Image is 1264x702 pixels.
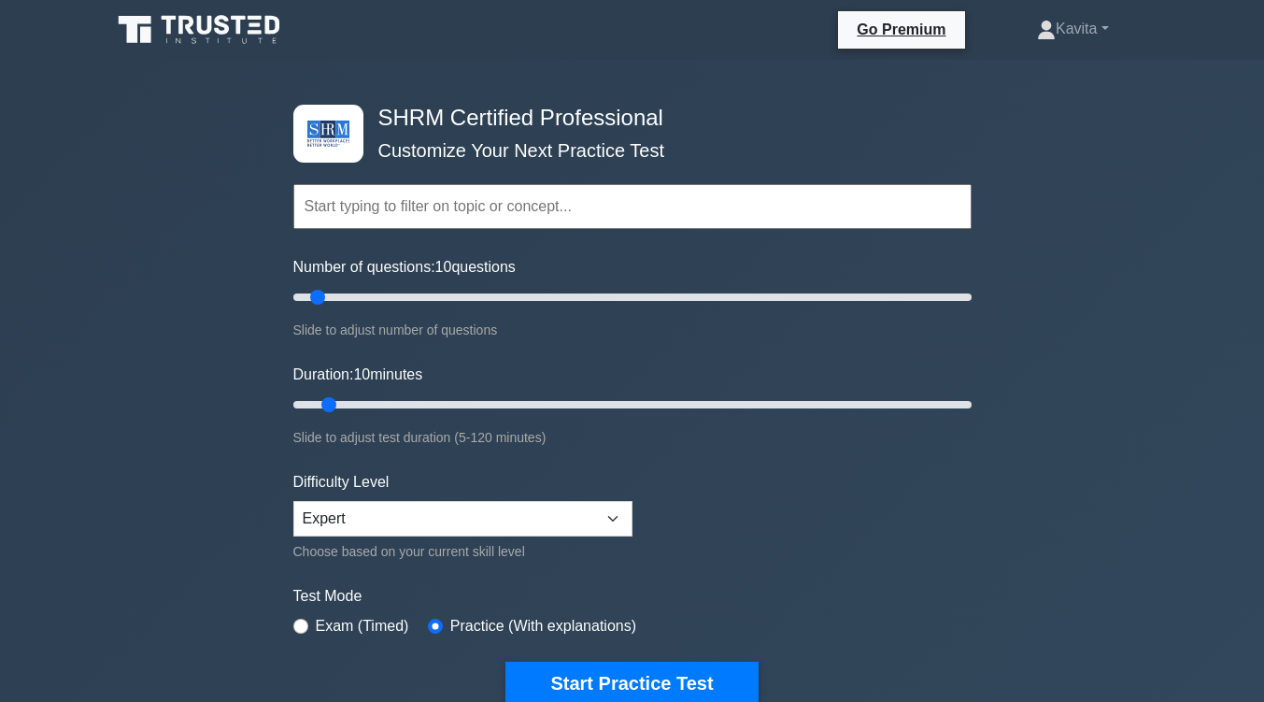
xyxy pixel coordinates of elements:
[293,585,972,608] label: Test Mode
[450,615,636,638] label: Practice (With explanations)
[371,105,880,132] h4: SHRM Certified Professional
[316,615,409,638] label: Exam (Timed)
[992,10,1154,48] a: Kavita
[293,256,516,279] label: Number of questions: questions
[845,18,957,41] a: Go Premium
[293,540,632,563] div: Choose based on your current skill level
[293,319,972,341] div: Slide to adjust number of questions
[293,364,423,386] label: Duration: minutes
[293,184,972,229] input: Start typing to filter on topic or concept...
[293,471,390,494] label: Difficulty Level
[293,426,972,449] div: Slide to adjust test duration (5-120 minutes)
[353,366,370,382] span: 10
[435,259,452,275] span: 10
